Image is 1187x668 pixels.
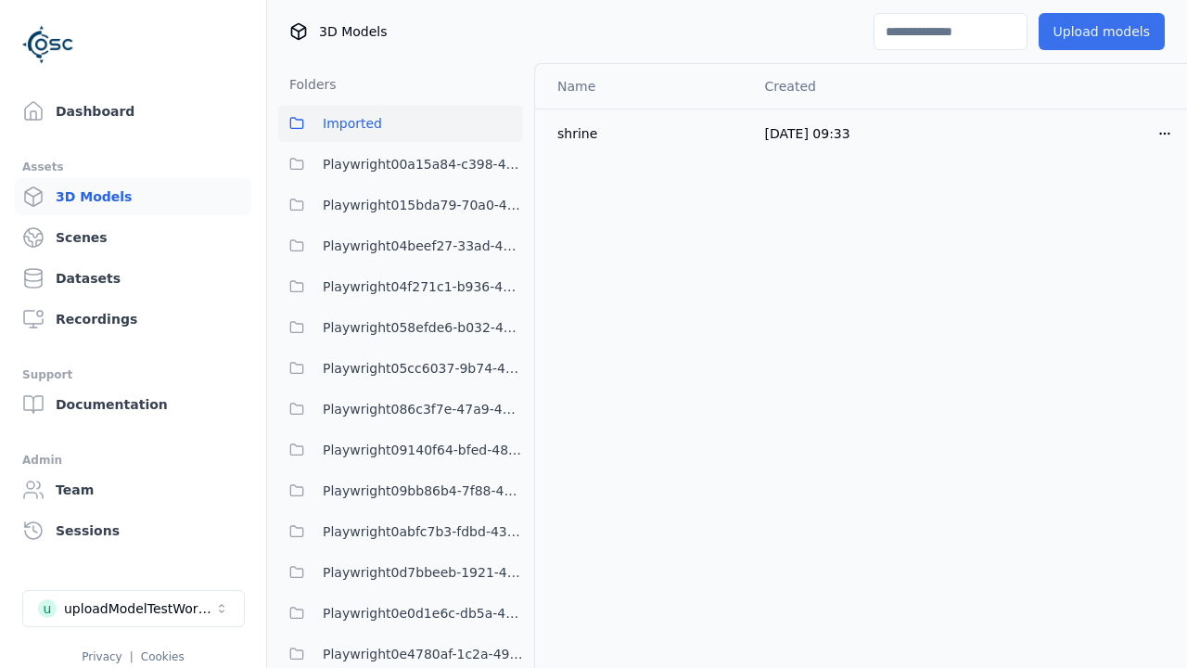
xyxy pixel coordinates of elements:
[323,602,523,624] span: Playwright0e0d1e6c-db5a-4244-b424-632341d2c1b4
[82,650,121,663] a: Privacy
[323,561,523,584] span: Playwright0d7bbeeb-1921-41c6-b931-af810e4ce19a
[278,595,523,632] button: Playwright0e0d1e6c-db5a-4244-b424-632341d2c1b4
[22,156,244,178] div: Assets
[141,650,185,663] a: Cookies
[15,219,251,256] a: Scenes
[15,386,251,423] a: Documentation
[557,124,735,143] div: shrine
[278,227,523,264] button: Playwright04beef27-33ad-4b39-a7ba-e3ff045e7193
[278,350,523,387] button: Playwright05cc6037-9b74-4704-86c6-3ffabbdece83
[38,599,57,618] div: u
[278,513,523,550] button: Playwright0abfc7b3-fdbd-438a-9097-bdc709c88d01
[278,309,523,346] button: Playwright058efde6-b032-4363-91b7-49175d678812
[278,75,337,94] h3: Folders
[15,178,251,215] a: 3D Models
[319,22,387,41] span: 3D Models
[323,480,523,502] span: Playwright09bb86b4-7f88-4a8f-8ea8-a4c9412c995e
[323,439,523,461] span: Playwright09140f64-bfed-4894-9ae1-f5b1e6c36039
[15,93,251,130] a: Dashboard
[130,650,134,663] span: |
[278,146,523,183] button: Playwright00a15a84-c398-4ef4-9da8-38c036397b1e
[15,260,251,297] a: Datasets
[22,449,244,471] div: Admin
[15,512,251,549] a: Sessions
[323,316,523,339] span: Playwright058efde6-b032-4363-91b7-49175d678812
[323,194,523,216] span: Playwright015bda79-70a0-409c-99cb-1511bab16c94
[278,431,523,469] button: Playwright09140f64-bfed-4894-9ae1-f5b1e6c36039
[278,554,523,591] button: Playwright0d7bbeeb-1921-41c6-b931-af810e4ce19a
[278,105,523,142] button: Imported
[22,590,245,627] button: Select a workspace
[323,357,523,379] span: Playwright05cc6037-9b74-4704-86c6-3ffabbdece83
[765,126,850,141] span: [DATE] 09:33
[15,301,251,338] a: Recordings
[15,471,251,508] a: Team
[1039,13,1165,50] button: Upload models
[278,268,523,305] button: Playwright04f271c1-b936-458c-b5f6-36ca6337f11a
[22,364,244,386] div: Support
[278,391,523,428] button: Playwright086c3f7e-47a9-4b40-930e-6daa73f464cc
[323,153,523,175] span: Playwright00a15a84-c398-4ef4-9da8-38c036397b1e
[323,520,523,543] span: Playwright0abfc7b3-fdbd-438a-9097-bdc709c88d01
[278,186,523,224] button: Playwright015bda79-70a0-409c-99cb-1511bab16c94
[323,643,523,665] span: Playwright0e4780af-1c2a-492e-901c-6880da17528a
[750,64,968,109] th: Created
[323,276,523,298] span: Playwright04f271c1-b936-458c-b5f6-36ca6337f11a
[323,112,382,135] span: Imported
[22,19,74,71] img: Logo
[323,398,523,420] span: Playwright086c3f7e-47a9-4b40-930e-6daa73f464cc
[64,599,214,618] div: uploadModelTestWorkspace
[278,472,523,509] button: Playwright09bb86b4-7f88-4a8f-8ea8-a4c9412c995e
[535,64,750,109] th: Name
[323,235,523,257] span: Playwright04beef27-33ad-4b39-a7ba-e3ff045e7193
